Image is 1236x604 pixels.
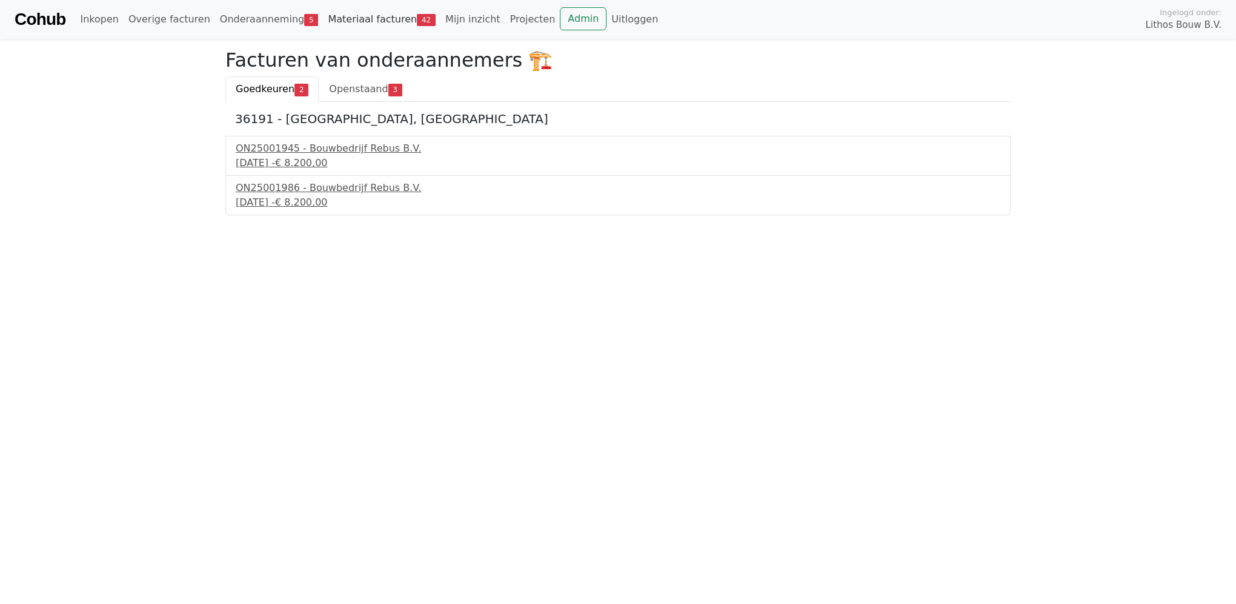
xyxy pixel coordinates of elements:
[124,7,215,32] a: Overige facturen
[225,49,1011,72] h2: Facturen van onderaannemers 🏗️
[388,84,402,96] span: 3
[1146,18,1221,32] span: Lithos Bouw B.V.
[606,7,663,32] a: Uitloggen
[225,76,319,102] a: Goedkeuren2
[236,141,1000,156] div: ON25001945 - Bouwbedrijf Rebus B.V.
[75,7,123,32] a: Inkopen
[505,7,560,32] a: Projecten
[215,7,324,32] a: Onderaanneming5
[236,83,294,95] span: Goedkeuren
[323,7,440,32] a: Materiaal facturen42
[329,83,388,95] span: Openstaand
[417,14,436,26] span: 42
[440,7,505,32] a: Mijn inzicht
[235,112,1001,126] h5: 36191 - [GEOGRAPHIC_DATA], [GEOGRAPHIC_DATA]
[236,156,1000,170] div: [DATE] -
[15,5,65,34] a: Cohub
[236,141,1000,170] a: ON25001945 - Bouwbedrijf Rebus B.V.[DATE] -€ 8.200,00
[294,84,308,96] span: 2
[236,181,1000,195] div: ON25001986 - Bouwbedrijf Rebus B.V.
[319,76,412,102] a: Openstaand3
[275,196,328,208] span: € 8.200,00
[1160,7,1221,18] span: Ingelogd onder:
[560,7,606,30] a: Admin
[236,181,1000,210] a: ON25001986 - Bouwbedrijf Rebus B.V.[DATE] -€ 8.200,00
[304,14,318,26] span: 5
[275,157,328,169] span: € 8.200,00
[236,195,1000,210] div: [DATE] -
